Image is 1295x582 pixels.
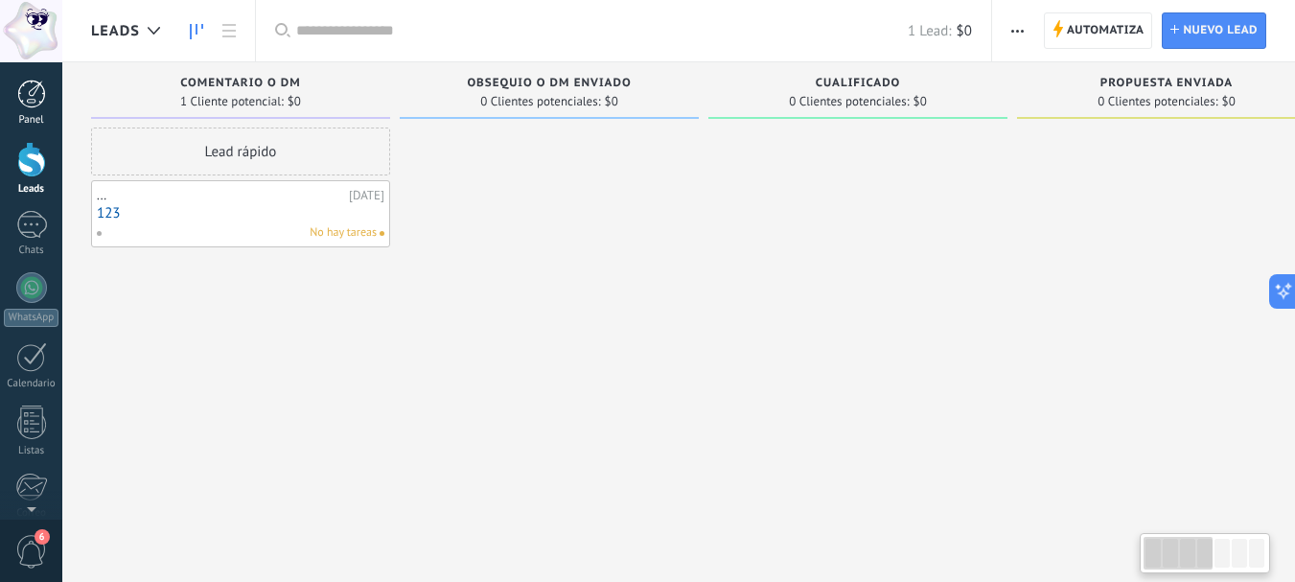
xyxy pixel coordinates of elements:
[957,22,972,40] span: $0
[4,378,59,390] div: Calendario
[1222,96,1236,107] span: $0
[213,12,245,50] a: Lista
[1004,12,1031,49] button: Más
[35,529,50,545] span: 6
[1183,13,1258,48] span: Nuevo lead
[480,96,600,107] span: 0 Clientes potenciales:
[1162,12,1266,49] a: Nuevo lead
[1044,12,1153,49] a: Automatiza
[180,96,284,107] span: 1 Cliente potencial:
[1098,96,1217,107] span: 0 Clientes potenciales:
[4,183,59,196] div: Leads
[380,231,384,236] span: No hay nada asignado
[1067,13,1145,48] span: Automatiza
[4,309,58,327] div: WhatsApp
[180,12,213,50] a: Leads
[816,77,901,90] span: Cualificado
[310,224,377,242] span: No hay tareas
[180,77,300,90] span: Comentario o DM
[91,128,390,175] div: Lead rápido
[789,96,909,107] span: 0 Clientes potenciales:
[4,244,59,257] div: Chats
[97,188,344,203] div: ...
[1100,77,1234,90] span: Propuesta enviada
[288,96,301,107] span: $0
[908,22,951,40] span: 1 Lead:
[467,77,631,90] span: Obsequio o DM enviado
[409,77,689,93] div: Obsequio o DM enviado
[349,188,384,203] div: [DATE]
[101,77,381,93] div: Comentario o DM
[91,22,140,40] span: Leads
[718,77,998,93] div: Cualificado
[605,96,618,107] span: $0
[4,114,59,127] div: Panel
[913,96,927,107] span: $0
[97,205,384,221] a: 123
[4,445,59,457] div: Listas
